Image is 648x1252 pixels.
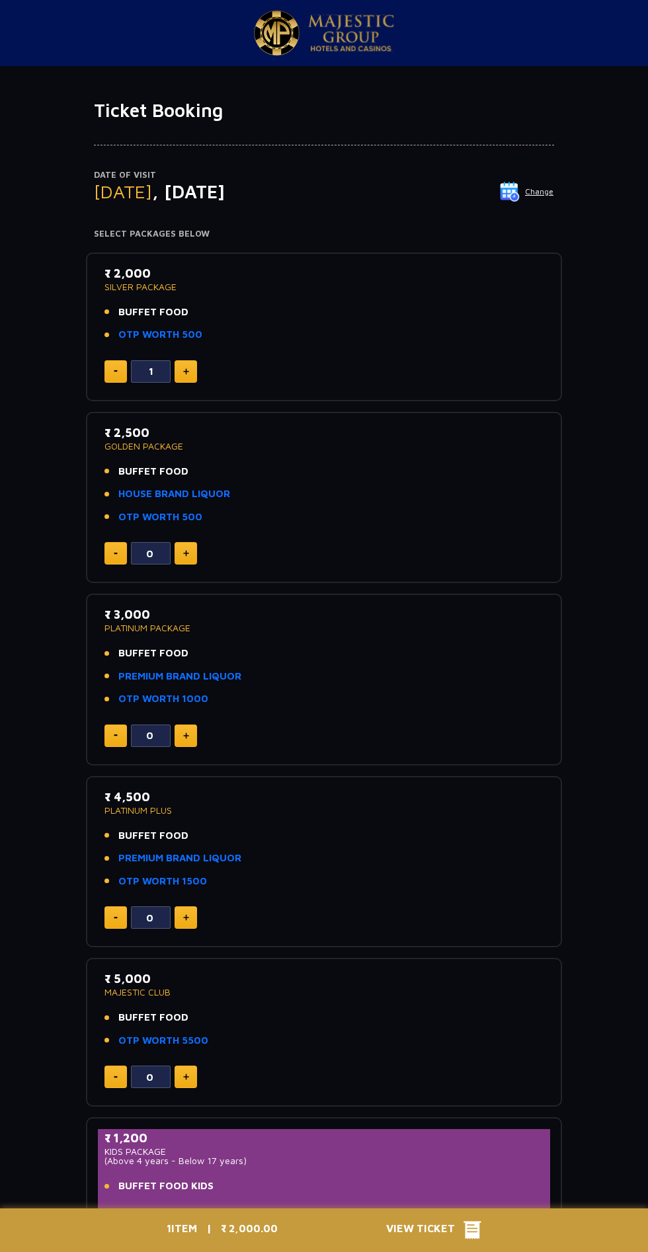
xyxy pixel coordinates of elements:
[104,988,544,997] p: MAJESTIC CLUB
[118,851,241,866] a: PREMIUM BRAND LIQUOR
[114,553,118,555] img: minus
[114,1076,118,1078] img: minus
[197,1220,221,1240] p: |
[94,229,554,239] h4: Select Packages Below
[104,1147,544,1156] p: KIDS PACKAGE
[118,828,188,843] span: BUFFET FOOD
[104,623,544,633] p: PLATINUM PACKAGE
[221,1222,278,1234] span: ₹ 2,000.00
[104,606,544,623] p: ₹ 3,000
[114,370,118,372] img: minus
[118,691,208,707] a: OTP WORTH 1000
[183,1074,189,1080] img: plus
[118,1010,188,1025] span: BUFFET FOOD
[152,180,225,202] span: , [DATE]
[183,914,189,921] img: plus
[104,264,544,282] p: ₹ 2,000
[167,1222,171,1234] span: 1
[104,806,544,815] p: PLATINUM PLUS
[118,464,188,479] span: BUFFET FOOD
[104,1129,544,1147] p: ₹ 1,200
[118,327,202,342] a: OTP WORTH 500
[104,424,544,442] p: ₹ 2,500
[254,11,300,56] img: Majestic Pride
[499,181,554,202] button: Change
[104,970,544,988] p: ₹ 5,000
[118,305,188,320] span: BUFFET FOOD
[118,487,230,502] a: HOUSE BRAND LIQUOR
[183,732,189,739] img: plus
[94,99,554,122] h1: Ticket Booking
[118,1033,208,1048] a: OTP WORTH 5500
[183,550,189,557] img: plus
[104,442,544,451] p: GOLDEN PACKAGE
[114,917,118,919] img: minus
[386,1220,481,1240] button: View Ticket
[308,15,394,52] img: Majestic Pride
[104,282,544,292] p: SILVER PACKAGE
[183,368,189,375] img: plus
[104,1156,544,1165] p: (Above 4 years - Below 17 years)
[94,180,152,202] span: [DATE]
[118,510,202,525] a: OTP WORTH 500
[118,646,188,661] span: BUFFET FOOD
[167,1220,197,1240] p: ITEM
[114,734,118,736] img: minus
[118,669,241,684] a: PREMIUM BRAND LIQUOR
[118,1179,214,1194] span: BUFFET FOOD KIDS
[94,169,554,182] p: Date of Visit
[386,1220,464,1240] span: View Ticket
[104,788,544,806] p: ₹ 4,500
[118,874,207,889] a: OTP WORTH 1500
